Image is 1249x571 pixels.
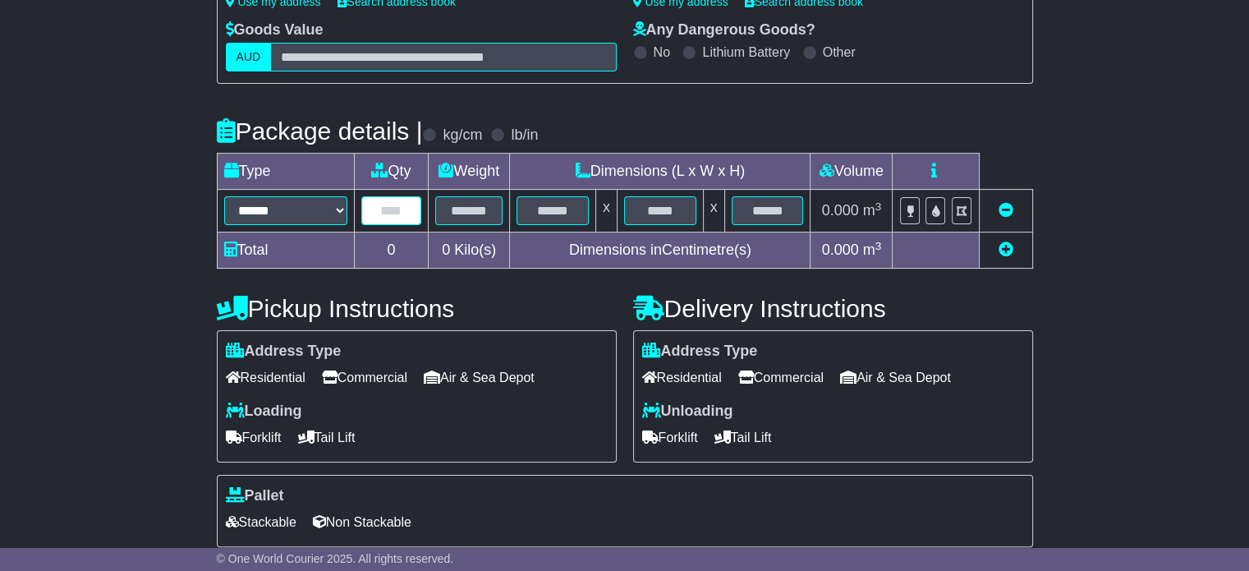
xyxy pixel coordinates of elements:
[226,487,284,505] label: Pallet
[226,343,342,361] label: Address Type
[875,200,882,213] sup: 3
[217,295,617,322] h4: Pickup Instructions
[226,365,305,390] span: Residential
[429,233,510,269] td: Kilo(s)
[226,43,272,71] label: AUD
[217,233,354,269] td: Total
[298,425,356,450] span: Tail Lift
[510,233,810,269] td: Dimensions in Centimetre(s)
[642,365,722,390] span: Residential
[840,365,951,390] span: Air & Sea Depot
[595,190,617,233] td: x
[642,425,698,450] span: Forklift
[642,343,758,361] label: Address Type
[875,240,882,252] sup: 3
[863,202,882,219] span: m
[822,242,859,258] span: 0.000
[226,425,282,450] span: Forklift
[714,425,772,450] span: Tail Lift
[633,21,815,39] label: Any Dangerous Goods?
[633,295,1033,322] h4: Delivery Instructions
[823,44,856,60] label: Other
[810,154,893,190] td: Volume
[510,154,810,190] td: Dimensions (L x W x H)
[511,127,538,145] label: lb/in
[226,21,324,39] label: Goods Value
[226,509,296,535] span: Stackable
[322,365,407,390] span: Commercial
[654,44,670,60] label: No
[702,44,790,60] label: Lithium Battery
[822,202,859,219] span: 0.000
[354,233,429,269] td: 0
[217,552,454,565] span: © One World Courier 2025. All rights reserved.
[442,242,450,258] span: 0
[642,403,733,421] label: Unloading
[217,117,423,145] h4: Package details |
[226,403,302,421] label: Loading
[429,154,510,190] td: Weight
[999,242,1013,258] a: Add new item
[313,509,411,535] span: Non Stackable
[703,190,724,233] td: x
[999,202,1013,219] a: Remove this item
[354,154,429,190] td: Qty
[217,154,354,190] td: Type
[738,365,824,390] span: Commercial
[443,127,482,145] label: kg/cm
[863,242,882,258] span: m
[424,365,535,390] span: Air & Sea Depot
